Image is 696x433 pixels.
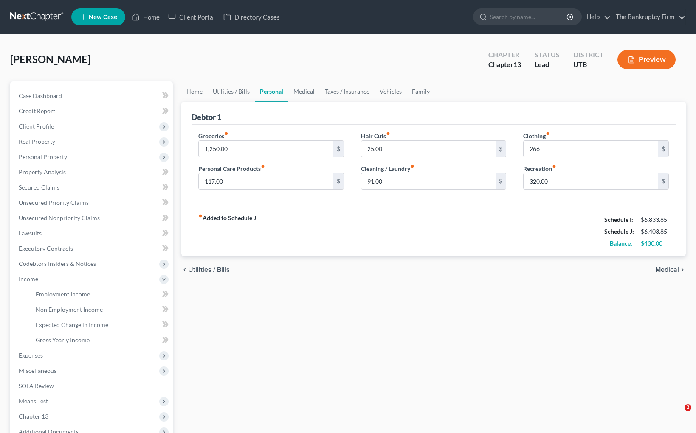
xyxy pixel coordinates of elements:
span: Utilities / Bills [188,266,230,273]
div: Status [535,50,560,60]
div: Lead [535,60,560,70]
strong: Schedule I: [604,216,633,223]
span: Codebtors Insiders & Notices [19,260,96,267]
a: Lawsuits [12,226,173,241]
input: -- [361,173,496,190]
span: Case Dashboard [19,92,62,99]
i: fiber_manual_record [410,164,414,168]
a: Secured Claims [12,180,173,195]
button: chevron_left Utilities / Bills [181,266,230,273]
div: $ [658,173,668,190]
span: Gross Yearly Income [36,336,90,344]
button: Preview [617,50,676,69]
label: Groceries [198,131,228,140]
a: Taxes / Insurance [320,81,375,102]
div: $ [333,141,344,157]
input: -- [199,141,333,157]
a: Help [582,9,611,25]
a: Property Analysis [12,165,173,180]
a: Client Portal [164,9,219,25]
div: $ [496,141,506,157]
div: $ [333,173,344,190]
span: Means Test [19,397,48,405]
div: $ [658,141,668,157]
i: fiber_manual_record [224,131,228,136]
i: fiber_manual_record [552,164,556,168]
a: Family [407,81,435,102]
div: Debtor 1 [192,112,221,122]
iframe: Intercom live chat [667,404,688,425]
input: -- [524,173,658,190]
span: Unsecured Priority Claims [19,199,89,206]
i: fiber_manual_record [386,131,390,136]
a: Credit Report [12,103,173,119]
span: Unsecured Nonpriority Claims [19,214,100,221]
span: Non Employment Income [36,306,103,313]
a: Executory Contracts [12,241,173,256]
input: Search by name... [490,9,568,25]
div: Chapter [488,50,521,60]
i: chevron_left [181,266,188,273]
a: Utilities / Bills [208,81,255,102]
span: Employment Income [36,291,90,298]
a: Non Employment Income [29,302,173,317]
label: Cleaning / Laundry [361,164,414,173]
a: Medical [288,81,320,102]
input: -- [524,141,658,157]
span: Property Analysis [19,168,66,176]
a: Gross Yearly Income [29,332,173,348]
span: Personal Property [19,153,67,160]
strong: Balance: [610,240,632,247]
i: fiber_manual_record [261,164,265,168]
div: $430.00 [641,239,669,248]
span: Real Property [19,138,55,145]
label: Recreation [523,164,556,173]
label: Hair Cuts [361,131,390,140]
strong: Added to Schedule J [198,214,256,249]
span: Medical [655,266,679,273]
span: Expected Change in Income [36,321,108,328]
span: Chapter 13 [19,413,48,420]
span: Expenses [19,352,43,359]
a: Directory Cases [219,9,284,25]
strong: Schedule J: [604,228,634,235]
div: $ [496,173,506,190]
i: fiber_manual_record [546,131,550,136]
a: Home [181,81,208,102]
span: [PERSON_NAME] [10,53,90,65]
span: Secured Claims [19,184,59,191]
a: The Bankruptcy Firm [611,9,685,25]
div: UTB [573,60,604,70]
a: Personal [255,81,288,102]
span: Executory Contracts [19,245,73,252]
span: Lawsuits [19,229,42,237]
input: -- [199,173,333,190]
label: Personal Care Products [198,164,265,173]
span: Credit Report [19,107,55,115]
input: -- [361,141,496,157]
a: SOFA Review [12,378,173,394]
span: SOFA Review [19,382,54,389]
i: chevron_right [679,266,686,273]
a: Home [128,9,164,25]
a: Vehicles [375,81,407,102]
a: Unsecured Nonpriority Claims [12,210,173,226]
a: Expected Change in Income [29,317,173,332]
a: Unsecured Priority Claims [12,195,173,210]
span: Miscellaneous [19,367,56,374]
button: Medical chevron_right [655,266,686,273]
a: Case Dashboard [12,88,173,103]
span: 13 [513,60,521,68]
div: Chapter [488,60,521,70]
div: $6,403.85 [641,227,669,236]
span: Client Profile [19,123,54,130]
span: New Case [89,14,117,20]
i: fiber_manual_record [198,214,203,218]
label: Clothing [523,131,550,140]
span: Income [19,275,38,282]
div: District [573,50,604,60]
div: $6,833.85 [641,215,669,224]
a: Employment Income [29,287,173,302]
span: 2 [685,404,691,411]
